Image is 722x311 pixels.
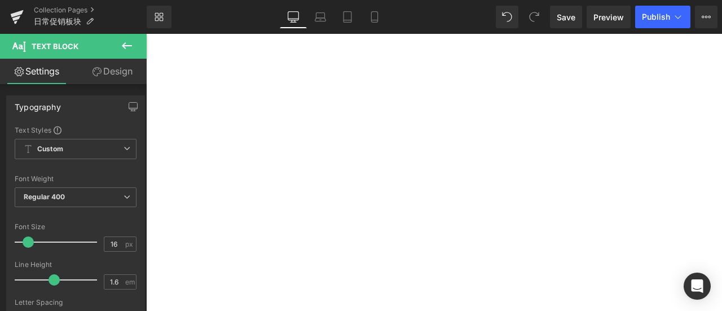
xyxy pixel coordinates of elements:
span: px [125,240,135,248]
a: Collection Pages [34,6,147,15]
button: Undo [496,6,518,28]
div: Text Styles [15,125,137,134]
div: Typography [15,96,61,112]
a: Preview [587,6,631,28]
button: More [695,6,717,28]
span: Save [557,11,575,23]
a: Mobile [361,6,388,28]
div: Font Weight [15,175,137,183]
span: 日常促销板块 [34,17,81,26]
div: Font Size [15,223,137,231]
button: Publish [635,6,690,28]
span: em [125,278,135,286]
a: Tablet [334,6,361,28]
span: Text Block [32,42,78,51]
div: Line Height [15,261,137,269]
a: Desktop [280,6,307,28]
a: Laptop [307,6,334,28]
div: Letter Spacing [15,299,137,306]
a: Design [76,59,149,84]
b: Regular 400 [24,192,65,201]
a: New Library [147,6,171,28]
span: Publish [642,12,670,21]
button: Redo [523,6,545,28]
div: Open Intercom Messenger [684,273,711,300]
b: Custom [37,144,63,154]
span: Preview [593,11,624,23]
